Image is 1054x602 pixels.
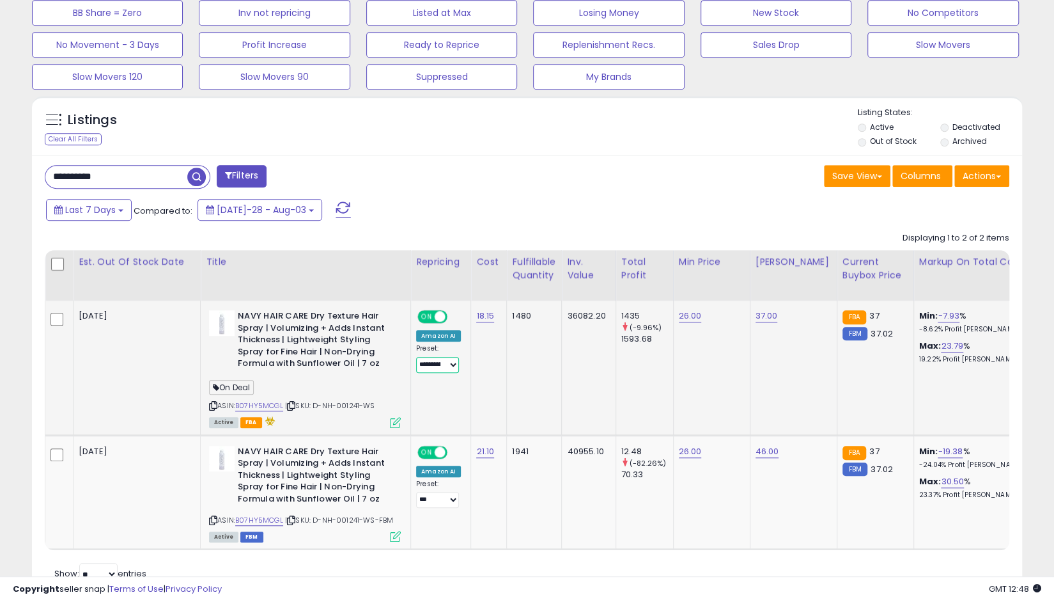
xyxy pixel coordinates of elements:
button: Suppressed [366,64,517,90]
p: 23.37% Profit [PERSON_NAME] [919,491,1025,500]
p: [DATE] [79,446,190,457]
button: Ready to Reprice [366,32,517,58]
span: 37.02 [871,463,893,475]
a: 37.00 [756,310,778,322]
h5: Listings [68,111,117,129]
small: FBA [842,446,866,460]
span: Last 7 Days [65,203,116,216]
span: Compared to: [134,205,192,217]
div: Total Profit [621,255,668,282]
span: | SKU: D-NH-001241-WS-FBM [285,515,393,525]
div: Fulfillable Quantity [512,255,556,282]
span: OFF [446,447,466,457]
button: Replenishment Recs. [533,32,684,58]
button: Slow Movers 90 [199,64,350,90]
span: 2025-08-11 12:48 GMT [989,583,1041,595]
div: % [919,310,1025,334]
div: 1435 [621,310,673,322]
div: Inv. value [567,255,610,282]
a: B07HY5MCGL [235,515,283,526]
div: 40955.10 [567,446,605,457]
b: NAVY HAIR CARE Dry Texture Hair Spray | Volumizing + Adds Instant Thickness | Lightweight Styling... [238,310,393,373]
button: Actions [954,165,1009,187]
a: Terms of Use [109,583,164,595]
span: OFF [446,312,466,322]
button: [DATE]-28 - Aug-03 [198,199,322,221]
label: Archived [952,136,987,147]
button: My Brands [533,64,684,90]
th: The percentage added to the cost of goods (COGS) that forms the calculator for Min & Max prices. [913,250,1035,301]
button: Slow Movers [867,32,1018,58]
div: ASIN: [209,310,401,426]
div: 12.48 [621,446,673,457]
span: Show: entries [54,567,146,580]
a: 18.15 [476,310,494,322]
a: Privacy Policy [166,583,222,595]
div: [PERSON_NAME] [756,255,832,269]
div: % [919,340,1025,364]
span: All listings currently available for purchase on Amazon [209,532,238,543]
span: Columns [901,170,941,182]
img: 317t6gji6qL._SL40_.jpg [209,310,235,336]
img: 317t6gji6qL._SL40_.jpg [209,446,235,471]
div: Amazon AI [416,466,461,477]
div: Min Price [679,255,745,269]
div: Repricing [416,255,465,269]
button: Save View [824,165,890,187]
b: Min: [919,445,938,457]
span: On Deal [209,380,254,395]
small: FBM [842,327,867,340]
span: 37.02 [871,328,893,340]
a: 23.79 [941,340,963,352]
div: Title [206,255,405,269]
a: 21.10 [476,445,494,458]
a: B07HY5MCGL [235,400,283,411]
div: Current Buybox Price [842,255,908,282]
a: -7.93 [938,310,959,322]
span: | SKU: D-NH-001241-WS [285,400,375,411]
small: (-82.26%) [630,458,666,468]
div: seller snap | | [13,583,222,596]
b: Max: [919,340,942,352]
span: ON [419,447,435,457]
button: Filters [217,165,267,187]
span: All listings currently available for purchase on Amazon [209,417,238,428]
span: ON [419,312,435,322]
div: Clear All Filters [45,133,102,145]
p: 19.22% Profit [PERSON_NAME] [919,355,1025,364]
span: 37 [869,445,879,457]
div: ASIN: [209,446,401,541]
div: 1593.68 [621,333,673,345]
label: Out of Stock [870,136,917,147]
a: 26.00 [679,445,702,458]
a: 26.00 [679,310,702,322]
button: Slow Movers 120 [32,64,183,90]
button: Last 7 Days [46,199,132,221]
span: FBM [240,532,263,543]
small: FBM [842,463,867,476]
small: FBA [842,310,866,324]
div: Preset: [416,480,461,509]
div: Amazon AI [416,330,461,342]
small: (-9.96%) [630,322,662,333]
b: NAVY HAIR CARE Dry Texture Hair Spray | Volumizing + Adds Instant Thickness | Lightweight Styling... [238,446,393,509]
b: Max: [919,475,942,487]
div: 1941 [512,446,552,457]
div: % [919,476,1025,500]
div: Est. Out Of Stock Date [79,255,195,269]
button: Columns [892,165,952,187]
a: -19.38 [938,445,963,458]
p: Listing States: [858,107,1022,119]
div: % [919,446,1025,470]
span: 37 [869,310,879,322]
div: 36082.20 [567,310,605,322]
button: No Movement - 3 Days [32,32,183,58]
p: -8.62% Profit [PERSON_NAME] [919,325,1025,334]
div: 70.33 [621,469,673,480]
button: Sales Drop [701,32,851,58]
span: [DATE]-28 - Aug-03 [217,203,306,216]
label: Active [870,122,894,132]
div: Preset: [416,344,461,373]
div: Displaying 1 to 2 of 2 items [903,232,1009,244]
div: 1480 [512,310,552,322]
